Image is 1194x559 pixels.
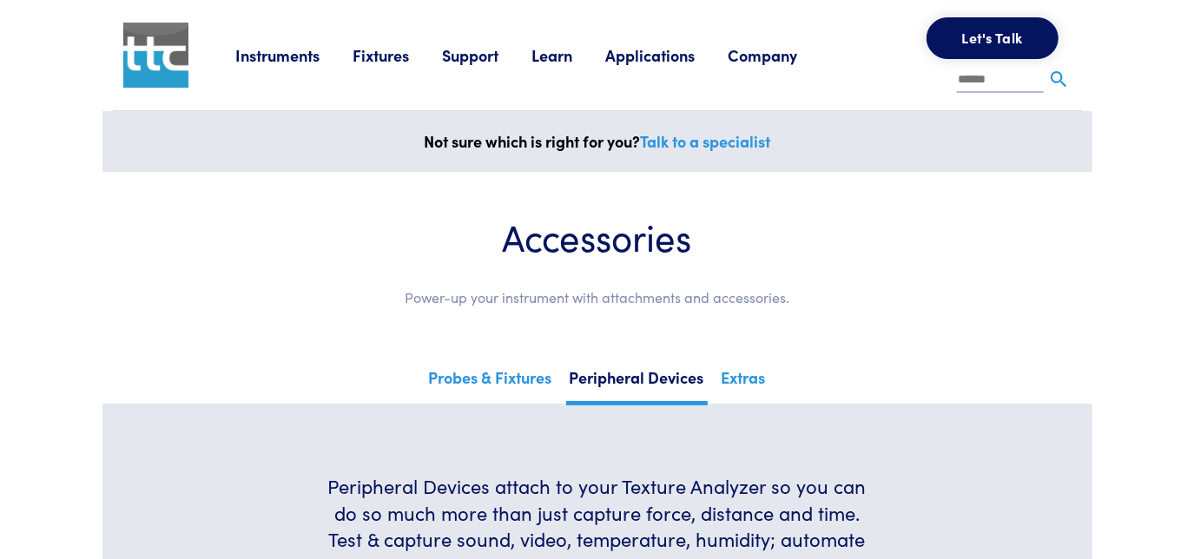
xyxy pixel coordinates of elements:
a: Extras [718,363,769,401]
a: Talk to a specialist [640,130,770,152]
a: Learn [531,44,605,66]
p: Power-up your instrument with attachments and accessories. [155,286,1040,309]
a: Company [728,44,830,66]
a: Peripheral Devices [566,363,708,405]
a: Applications [605,44,728,66]
a: Instruments [235,44,353,66]
button: Let's Talk [927,17,1059,59]
p: Not sure which is right for you? [113,128,1082,155]
a: Probes & Fixtures [425,363,556,401]
a: Fixtures [353,44,442,66]
h1: Accessories [155,214,1040,260]
img: ttc_logo_1x1_v1.0.png [123,23,188,88]
a: Support [442,44,531,66]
